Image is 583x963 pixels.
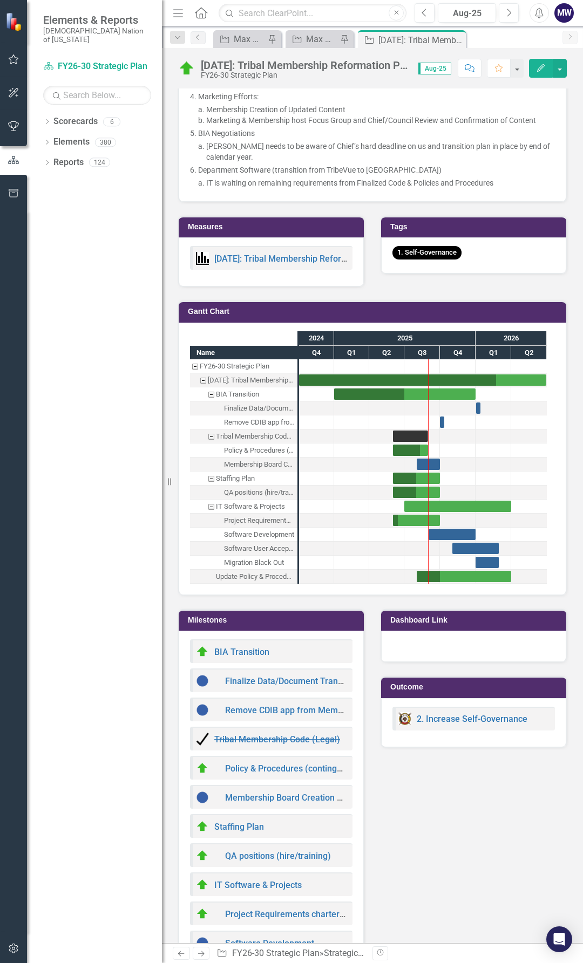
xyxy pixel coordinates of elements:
a: BIA Transition [214,647,269,657]
div: 2.1.14: Tribal Membership Reformation Project [190,373,297,387]
div: Task: Start date: 2025-06-01 End date: 2025-08-31 [393,445,428,456]
a: Max SO's [288,32,337,46]
div: Task: Start date: 2024-10-01 End date: 2026-06-29 [190,373,297,387]
div: Task: Start date: 2025-06-01 End date: 2025-08-31 [190,443,297,457]
div: Project Requirements chartered [224,514,294,528]
div: Task: Start date: 2025-10-01 End date: 2025-10-01 [190,415,297,429]
button: Aug-25 [438,3,496,23]
div: Staffing Plan [190,472,297,486]
div: Task: Start date: 2026-01-01 End date: 2026-02-28 [190,556,297,570]
div: Task: Start date: 2025-08-01 End date: 2025-10-01 [190,457,297,472]
div: Update Policy & Procedures [216,570,294,584]
div: Q2 [369,346,404,360]
div: Q4 [440,346,476,360]
div: Task: Start date: 2025-01-01 End date: 2025-12-31 [190,387,297,401]
img: On Target [196,762,209,775]
span: Aug-25 [418,63,451,74]
div: 6 [103,117,120,126]
img: On Target [196,907,209,920]
div: » » [216,947,364,960]
div: Max SO's [306,32,337,46]
a: FY26-30 Strategic Plan [43,60,151,73]
div: Staffing Plan [216,472,255,486]
a: IT Software & Projects [214,880,302,890]
a: Staffing Plan [214,822,264,832]
div: Q1 [476,346,511,360]
div: Finalize Data/Document Transition [224,401,294,415]
h3: Dashboard Link [390,616,561,624]
a: QA positions (hire/training) [225,851,331,861]
h3: Outcome [390,683,561,691]
div: 2024 [299,331,334,345]
a: Elements [53,136,90,148]
div: Update Policy & Procedures [190,570,297,584]
img: ClearPoint Strategy [5,12,24,31]
a: Policy & Procedures (contingent on code completion) [225,763,431,774]
button: MW [554,3,574,23]
div: Migration Black Out [224,556,284,570]
div: Q3 [404,346,440,360]
li: Marketing & Membership host Focus Group and Chief/Council Review and Confirmation of Content [206,115,555,126]
h3: Milestones [188,616,358,624]
img: Not Started [196,937,209,950]
li: [PERSON_NAME] needs to be aware of Chief’s hard deadline on us and transition plan in place by en... [206,141,555,162]
img: Not Started [196,704,209,716]
div: 380 [95,138,116,147]
div: IT Software & Projects [190,500,297,514]
div: FY26-30 Strategic Plan [200,359,269,373]
span: Elements & Reports [43,13,151,26]
span: 1. Self-Governance [392,246,462,259]
div: Task: Start date: 2025-01-01 End date: 2025-12-31 [334,388,476,400]
div: Open Intercom Messenger [546,926,572,952]
li: Membership Creation of Updated Content [206,104,555,115]
a: Max SO's [216,32,265,46]
div: FY26-30 Strategic Plan [201,71,408,79]
img: Not Started [196,674,209,687]
input: Search Below... [43,86,151,105]
div: Task: Start date: 2025-11-01 End date: 2026-02-28 [190,542,297,556]
h3: Gantt Chart [188,308,561,316]
div: Migration Black Out [190,556,297,570]
a: Remove CDIB app from Membership app [225,705,384,715]
div: [DATE]: Tribal Membership Reformation Project [378,33,463,47]
div: Task: Start date: 2025-07-01 End date: 2026-03-31 [190,500,297,514]
div: Q1 [334,346,369,360]
div: Task: Start date: 2026-01-02 End date: 2026-01-02 [476,402,480,414]
small: [DEMOGRAPHIC_DATA] Nation of [US_STATE] [43,26,151,44]
img: On Target [178,60,195,77]
div: Task: Start date: 2025-06-01 End date: 2025-08-31 [190,429,297,443]
div: 124 [89,158,110,167]
img: On Target [196,878,209,891]
a: [DATE]: Tribal Membership Reformation Project KPIs [214,254,418,264]
div: Task: Start date: 2025-11-01 End date: 2026-02-28 [452,543,499,554]
a: Finalize Data/Document Transition [225,676,359,686]
div: Task: Start date: 2025-06-01 End date: 2025-10-01 [393,487,440,498]
div: Task: Start date: 2025-08-01 End date: 2025-10-01 [417,459,440,470]
div: QA positions (hire/training) [190,486,297,500]
div: Tribal Membership Code (Legal) [216,429,294,443]
input: Search ClearPoint... [219,4,406,23]
div: Task: Start date: 2025-09-01 End date: 2025-12-31 [190,528,297,542]
li: BIA Negotiations [198,128,555,139]
div: Software User Acceptance Training (UAT) [190,542,297,556]
a: Scorecards [53,115,98,128]
div: Q2 [511,346,547,360]
div: Membership Board Creation & Training [190,457,297,472]
a: Membership Board Creation & Training [225,793,376,803]
img: On Target [196,645,209,658]
div: Task: Start date: 2025-09-01 End date: 2025-12-31 [429,529,476,540]
div: Software Development [190,528,297,542]
div: BIA Transition [216,387,259,401]
div: Policy & Procedures (contingent on code completion) [190,443,297,457]
div: Task: Start date: 2025-08-01 End date: 2026-03-31 [417,571,511,582]
div: Membership Board Creation & Training [224,457,294,472]
div: 2026 [476,331,547,345]
a: FY26-30 Strategic Plan [232,948,320,958]
h3: Tags [390,223,561,231]
div: Project Requirements chartered [190,514,297,528]
a: Reports [53,156,84,169]
div: FY26-30 Strategic Plan [190,359,297,373]
div: IT Software & Projects [216,500,285,514]
div: [DATE]: Tribal Membership Reformation Project [201,59,408,71]
a: Project Requirements chartered [225,909,349,919]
